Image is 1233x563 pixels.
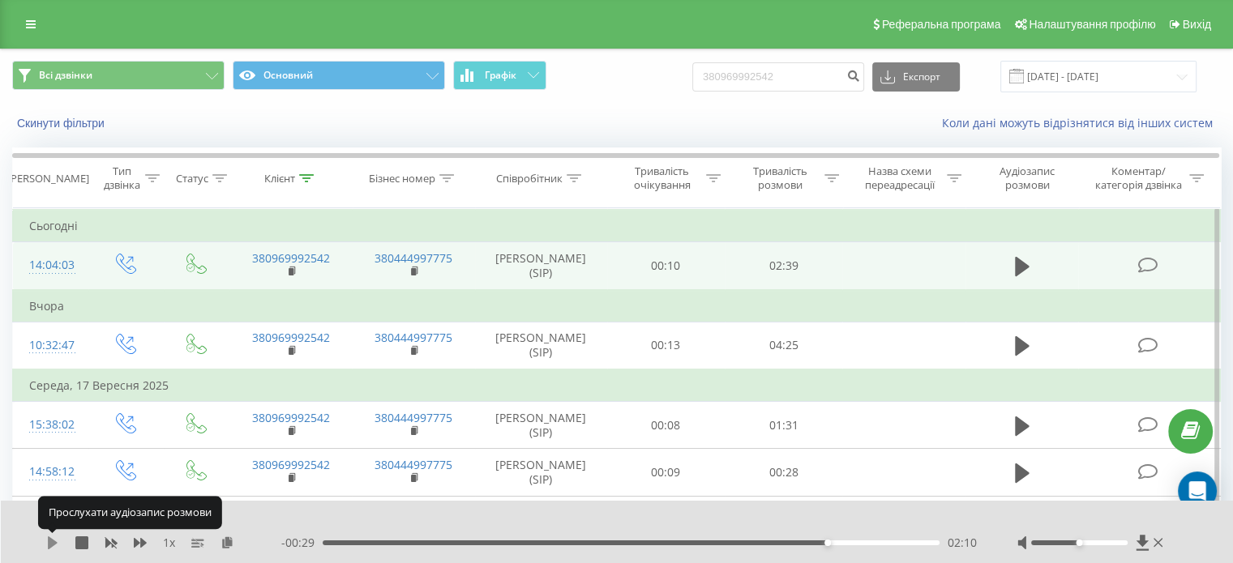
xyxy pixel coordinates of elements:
[942,115,1221,130] a: Коли дані можуть відрізнятися вiд інших систем
[13,290,1221,322] td: Вчора
[725,449,842,496] td: 00:28
[453,61,546,90] button: Графік
[824,540,831,546] div: Accessibility label
[252,457,330,472] a: 380969992542
[692,62,864,92] input: Пошук за номером
[163,535,175,551] span: 1 x
[1029,18,1155,31] span: Налаштування профілю
[7,172,89,186] div: [PERSON_NAME]
[375,410,452,425] a: 380444997775
[607,449,725,496] td: 00:09
[475,496,607,544] td: [PERSON_NAME] (SIP)
[375,330,452,345] a: 380444997775
[496,172,563,186] div: Співробітник
[29,330,72,361] div: 10:32:47
[176,172,208,186] div: Статус
[252,250,330,266] a: 380969992542
[622,164,703,192] div: Тривалість очікування
[872,62,960,92] button: Експорт
[739,164,820,192] div: Тривалість розмови
[607,242,725,290] td: 00:10
[1090,164,1185,192] div: Коментар/категорія дзвінка
[948,535,977,551] span: 02:10
[607,402,725,449] td: 00:08
[281,535,323,551] span: - 00:29
[1183,18,1211,31] span: Вихід
[485,70,516,81] span: Графік
[725,322,842,369] td: 04:25
[725,496,842,544] td: 08:45
[29,409,72,441] div: 15:38:02
[12,61,225,90] button: Всі дзвінки
[29,456,72,488] div: 14:58:12
[475,322,607,369] td: [PERSON_NAME] (SIP)
[252,410,330,425] a: 380969992542
[38,497,222,529] div: Прослухати аудіозапис розмови
[233,61,445,90] button: Основний
[607,322,725,369] td: 00:13
[13,369,1221,402] td: Середа, 17 Вересня 2025
[29,250,72,281] div: 14:04:03
[13,210,1221,242] td: Сьогодні
[475,449,607,496] td: [PERSON_NAME] (SIP)
[858,164,943,192] div: Назва схеми переадресації
[725,242,842,290] td: 02:39
[607,496,725,544] td: 00:05
[264,172,295,186] div: Клієнт
[1076,540,1082,546] div: Accessibility label
[39,69,92,82] span: Всі дзвінки
[369,172,435,186] div: Бізнес номер
[375,250,452,266] a: 380444997775
[12,116,113,130] button: Скинути фільтри
[1178,471,1217,510] div: Open Intercom Messenger
[375,457,452,472] a: 380444997775
[980,164,1075,192] div: Аудіозапис розмови
[475,402,607,449] td: [PERSON_NAME] (SIP)
[882,18,1001,31] span: Реферальна програма
[102,164,140,192] div: Тип дзвінка
[252,330,330,345] a: 380969992542
[725,402,842,449] td: 01:31
[475,242,607,290] td: [PERSON_NAME] (SIP)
